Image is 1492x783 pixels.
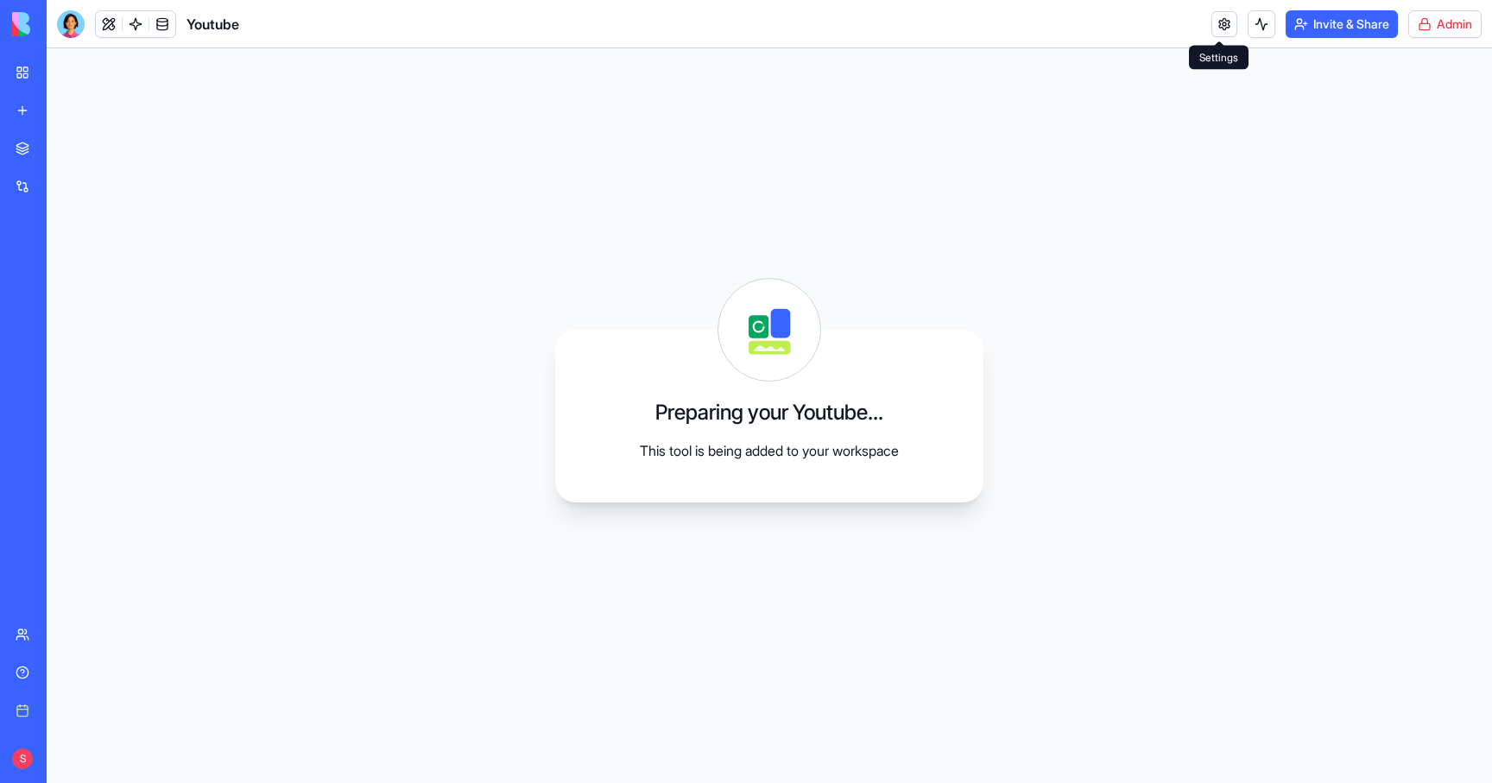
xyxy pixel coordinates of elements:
div: Settings [1189,46,1249,70]
h1: Youtube [186,14,239,35]
h3: Preparing your Youtube... [655,399,883,426]
p: This tool is being added to your workspace [597,440,942,461]
button: Invite & Share [1286,10,1398,38]
img: logo [12,12,119,36]
button: Admin [1408,10,1482,38]
span: S [12,748,33,769]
